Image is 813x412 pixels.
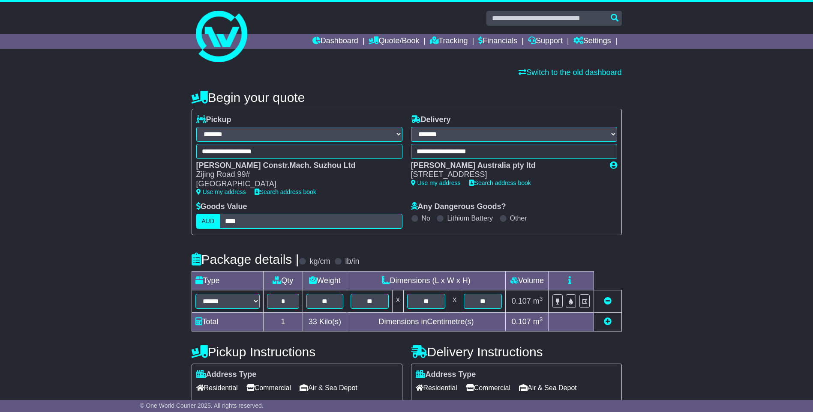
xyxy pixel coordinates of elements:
td: x [449,290,460,312]
span: Air & Sea Depot [519,381,577,394]
a: Settings [573,34,611,49]
label: Pickup [196,115,231,125]
span: © One World Courier 2025. All rights reserved. [140,402,264,409]
label: AUD [196,214,220,229]
span: Air & Sea Depot [300,381,357,394]
label: No [422,214,430,222]
span: Residential [196,381,238,394]
td: Type [192,271,263,290]
div: [STREET_ADDRESS] [411,170,601,179]
td: x [392,290,403,312]
label: Goods Value [196,202,247,212]
label: kg/cm [309,257,330,266]
a: Use my address [196,188,246,195]
div: [PERSON_NAME] Constr.Mach. Suzhou Ltd [196,161,394,170]
a: Use my address [411,179,461,186]
td: Dimensions (L x W x H) [347,271,506,290]
span: m [533,297,543,305]
a: Dashboard [312,34,358,49]
td: Kilo(s) [303,312,347,331]
span: 33 [309,317,317,326]
label: Delivery [411,115,451,125]
span: Commercial [466,381,510,394]
span: m [533,317,543,326]
sup: 3 [540,316,543,322]
td: 1 [263,312,303,331]
label: Lithium Battery [447,214,493,222]
span: Residential [416,381,457,394]
a: Financials [478,34,517,49]
h4: Delivery Instructions [411,345,622,359]
td: Qty [263,271,303,290]
h4: Pickup Instructions [192,345,402,359]
td: Dimensions in Centimetre(s) [347,312,506,331]
label: Address Type [196,370,257,379]
td: Volume [506,271,549,290]
a: Tracking [430,34,468,49]
div: [PERSON_NAME] Australia pty ltd [411,161,601,170]
td: Weight [303,271,347,290]
a: Add new item [604,317,612,326]
h4: Package details | [192,252,299,266]
a: Switch to the old dashboard [519,68,621,77]
a: Search address book [255,188,316,195]
a: Remove this item [604,297,612,305]
a: Search address book [469,179,531,186]
label: Address Type [416,370,476,379]
div: Zijing Road 99# [196,170,394,179]
span: 0.107 [512,317,531,326]
div: [GEOGRAPHIC_DATA] [196,179,394,189]
label: Any Dangerous Goods? [411,202,506,212]
sup: 3 [540,296,543,302]
td: Total [192,312,263,331]
label: Other [510,214,527,222]
a: Quote/Book [369,34,419,49]
label: lb/in [345,257,359,266]
span: 0.107 [512,297,531,305]
h4: Begin your quote [192,90,622,104]
a: Support [528,34,563,49]
span: Commercial [246,381,291,394]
